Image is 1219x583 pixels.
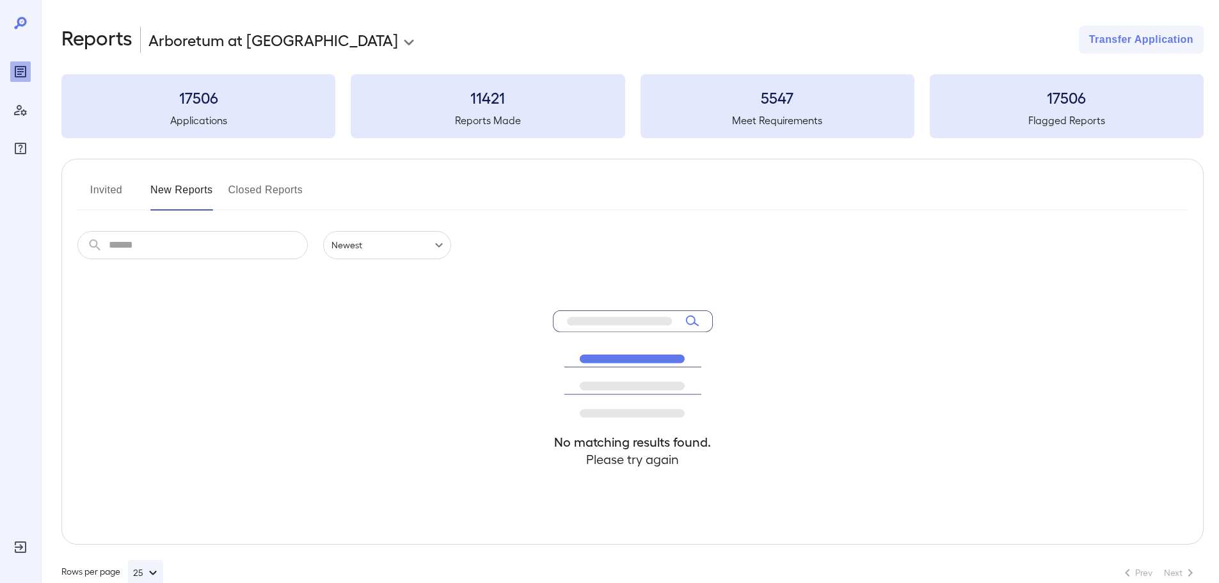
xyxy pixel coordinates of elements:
[323,231,451,259] div: Newest
[150,180,213,211] button: New Reports
[553,451,713,468] h4: Please try again
[61,26,132,54] h2: Reports
[641,87,914,108] h3: 5547
[10,537,31,557] div: Log Out
[930,87,1204,108] h3: 17506
[77,180,135,211] button: Invited
[61,113,335,128] h5: Applications
[930,113,1204,128] h5: Flagged Reports
[148,29,398,50] p: Arboretum at [GEOGRAPHIC_DATA]
[351,113,625,128] h5: Reports Made
[228,180,303,211] button: Closed Reports
[351,87,625,108] h3: 11421
[61,74,1204,138] summary: 17506Applications11421Reports Made5547Meet Requirements17506Flagged Reports
[10,100,31,120] div: Manage Users
[1079,26,1204,54] button: Transfer Application
[1114,563,1204,583] nav: pagination navigation
[10,61,31,82] div: Reports
[61,87,335,108] h3: 17506
[553,433,713,451] h4: No matching results found.
[10,138,31,159] div: FAQ
[641,113,914,128] h5: Meet Requirements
